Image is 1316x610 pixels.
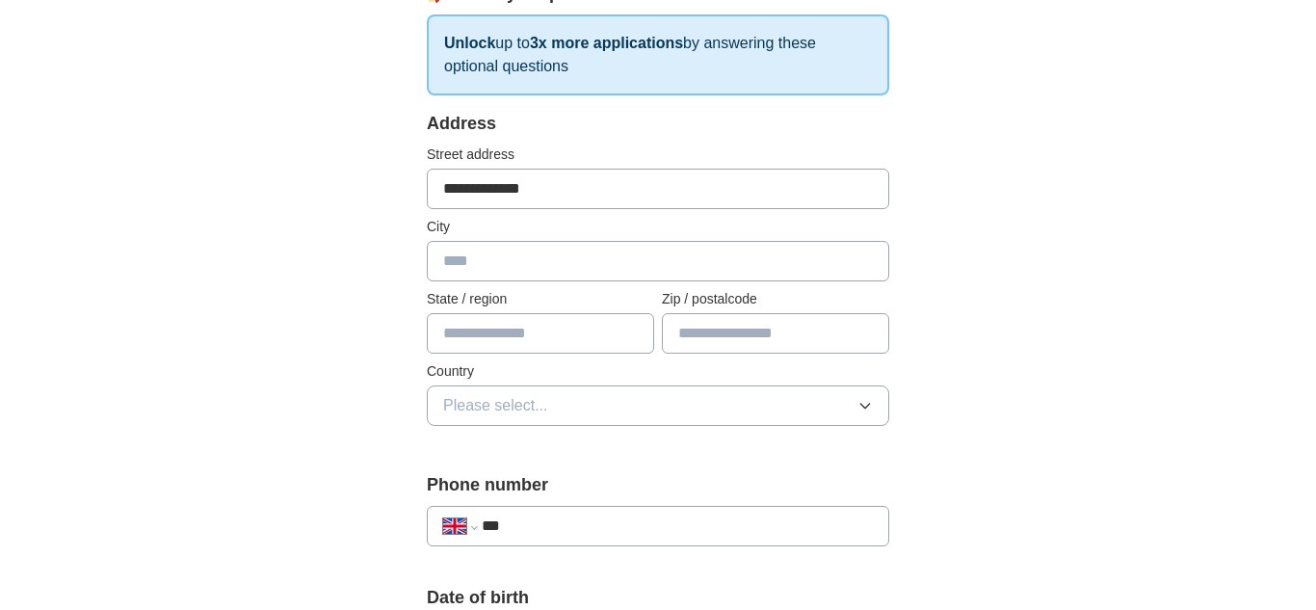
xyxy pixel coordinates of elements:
[427,14,889,95] p: up to by answering these optional questions
[444,35,495,51] strong: Unlock
[427,385,889,426] button: Please select...
[427,472,889,498] label: Phone number
[427,111,889,137] div: Address
[530,35,683,51] strong: 3x more applications
[427,361,889,382] label: Country
[427,217,889,237] label: City
[427,289,654,309] label: State / region
[427,145,889,165] label: Street address
[662,289,889,309] label: Zip / postalcode
[443,394,548,417] span: Please select...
